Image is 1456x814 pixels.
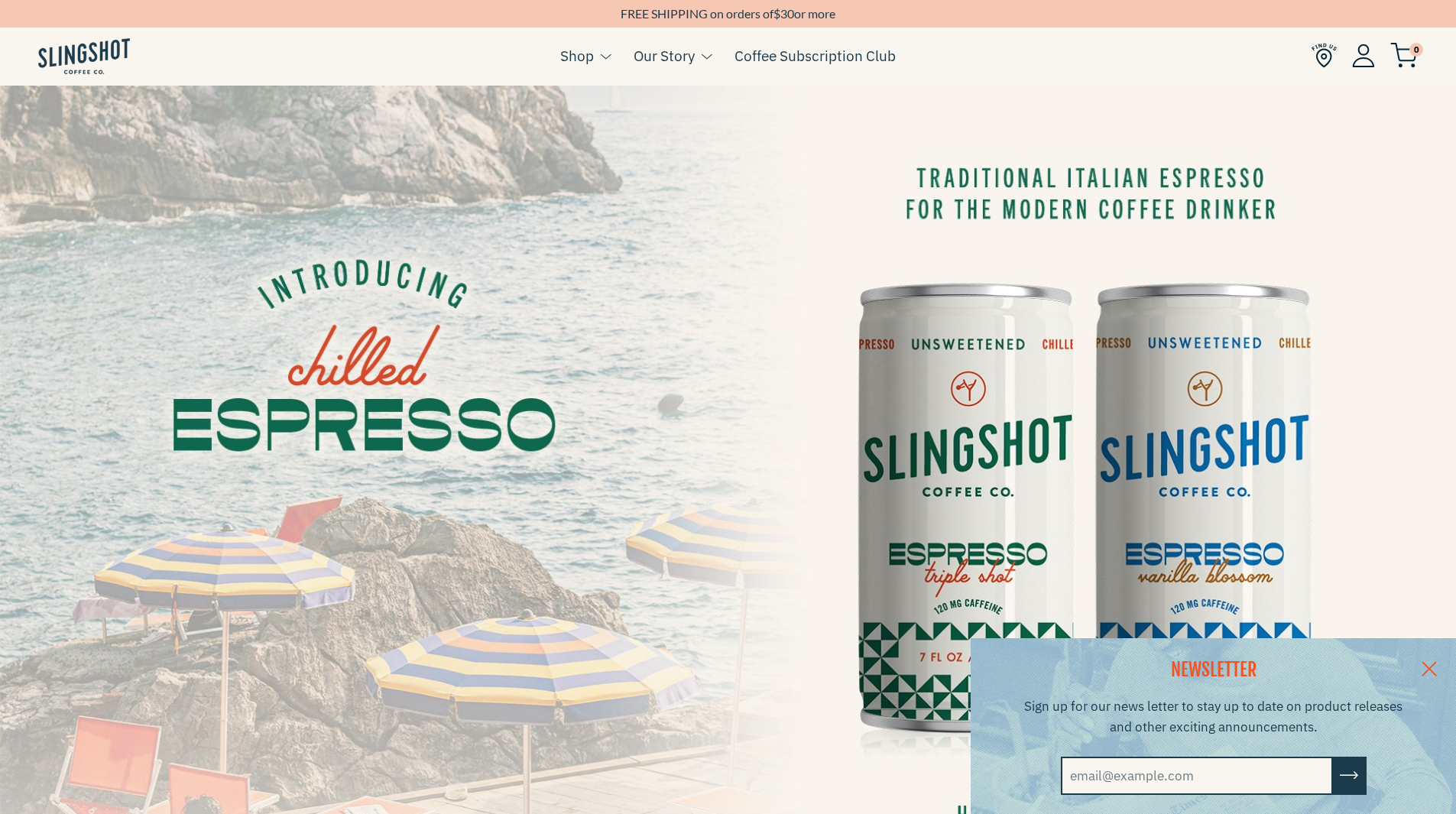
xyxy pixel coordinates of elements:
[780,6,794,21] span: 30
[1061,757,1333,795] input: email@example.com
[1312,43,1337,68] img: Find Us
[1352,44,1375,67] img: Account
[1409,43,1423,57] span: 0
[773,6,780,21] span: $
[1390,47,1418,65] a: 0
[734,44,896,67] a: Coffee Subscription Club
[1023,657,1405,683] h2: NEWSLETTER
[634,44,695,67] a: Our Story
[1023,696,1405,738] p: Sign up for our news letter to stay up to date on product releases and other exciting announcements.
[1390,43,1418,68] img: cart
[560,44,594,67] a: Shop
